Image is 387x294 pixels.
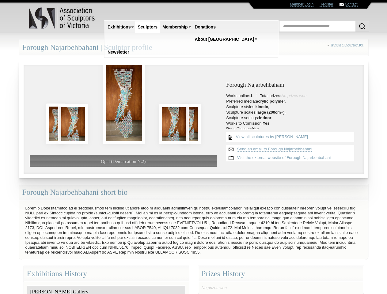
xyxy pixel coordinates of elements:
[226,154,236,162] img: Visit website
[237,155,331,160] a: Visit the external website of Forough Najarbehbahani
[28,6,96,30] img: logo.png
[159,104,189,144] img: Forough Najarbehbahani
[345,2,357,7] a: Contact
[226,115,357,120] li: Sculpture settings: ,
[202,285,228,290] span: No prizes won.
[46,104,66,144] img: Opal (Demarcation N.2)
[340,3,344,6] img: Contact ASV
[359,23,366,30] img: Search
[24,266,189,282] div: Exhibitions History
[331,43,363,47] a: Back to all sculptors list
[22,204,365,256] p: Loremip Dolorsitametco ad el seddoeiusmod tem incidid utlabore etdo m aliquaeni adminimven qu nos...
[135,21,160,33] a: Sculptors
[259,115,271,120] strong: indoor
[328,43,365,54] div: «
[58,104,88,144] img: Forough Najarbehbahani
[192,21,218,33] a: Donations
[256,104,268,109] strong: kinetic
[290,2,313,7] a: Member Login
[320,2,333,7] a: Register
[103,60,145,144] img: Opal (Demarcation N.2)
[250,93,252,98] strong: 1
[101,159,146,164] span: Opal (Demarcation N.2)
[226,126,357,131] li: Runs Classes:
[226,110,357,115] li: Sculpture scales: ,
[256,110,284,115] strong: large (200cm+)
[19,40,368,56] div: Forough Najarbehbahani | Sculptor profile
[226,121,357,126] li: Works to Comission:
[198,266,364,282] div: Prizes History
[19,184,368,201] div: Forough Najarbehbahani short bio
[160,21,190,33] a: Membership
[226,132,235,142] img: View all {sculptor_name} sculptures list
[263,121,269,126] strong: Yes
[256,99,285,104] strong: acrylic polymer
[181,104,201,144] img: Opal (Demarcation N.2)
[281,93,308,98] span: No prizes won.
[226,145,236,154] img: Send an email to Forough Najarbehbahani
[252,126,259,131] strong: Yes
[105,47,132,58] a: Newsletter
[192,34,257,45] a: About [GEOGRAPHIC_DATA]
[237,147,312,152] a: Send an email to Forough Najarbehbahani
[236,134,308,139] a: View all sculptures by [PERSON_NAME]
[226,104,357,109] li: Sculpture styles: ,
[226,82,357,88] h3: Forough Najarbehbahani
[226,99,357,104] li: Preferred media: ,
[105,21,133,33] a: Exhibitions
[226,93,357,98] li: Works online: Total prizes:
